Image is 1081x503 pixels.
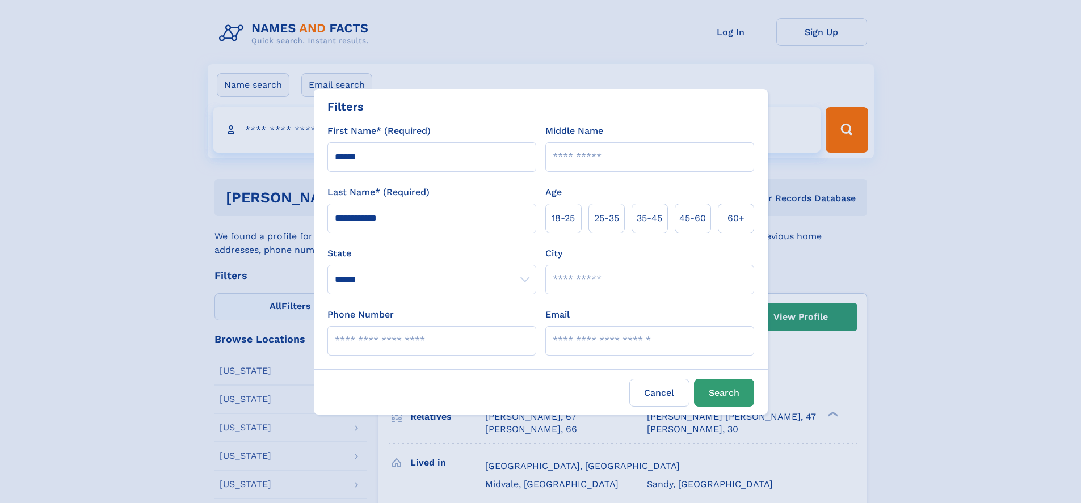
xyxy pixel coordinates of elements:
label: Age [545,185,562,199]
label: Cancel [629,379,689,407]
label: Email [545,308,570,322]
span: 25‑35 [594,212,619,225]
label: Phone Number [327,308,394,322]
label: Last Name* (Required) [327,185,430,199]
span: 60+ [727,212,744,225]
span: 45‑60 [679,212,706,225]
div: Filters [327,98,364,115]
label: Middle Name [545,124,603,138]
span: 18‑25 [552,212,575,225]
label: First Name* (Required) [327,124,431,138]
button: Search [694,379,754,407]
label: State [327,247,536,260]
span: 35‑45 [637,212,662,225]
label: City [545,247,562,260]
